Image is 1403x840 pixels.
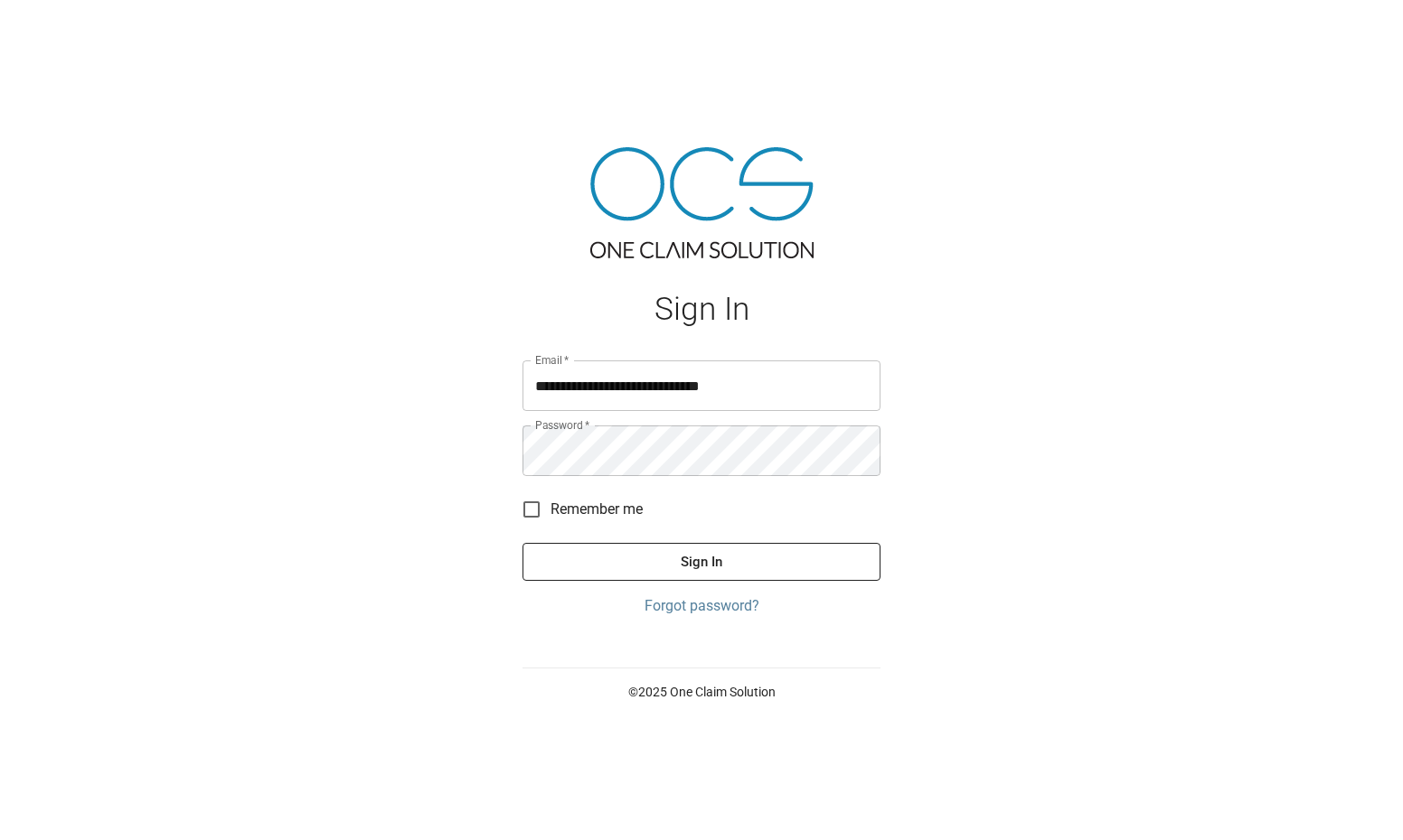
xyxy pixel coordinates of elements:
img: ocs-logo-white-transparent.png [22,11,94,47]
span: Remember me [551,499,643,520]
a: Forgot password? [523,595,880,617]
label: Email [535,352,570,368]
img: ocs-logo-tra.png [590,147,814,258]
button: Sign In [523,543,880,581]
h1: Sign In [523,291,880,328]
p: © 2025 One Claim Solution [523,683,880,701]
label: Password [535,417,589,433]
